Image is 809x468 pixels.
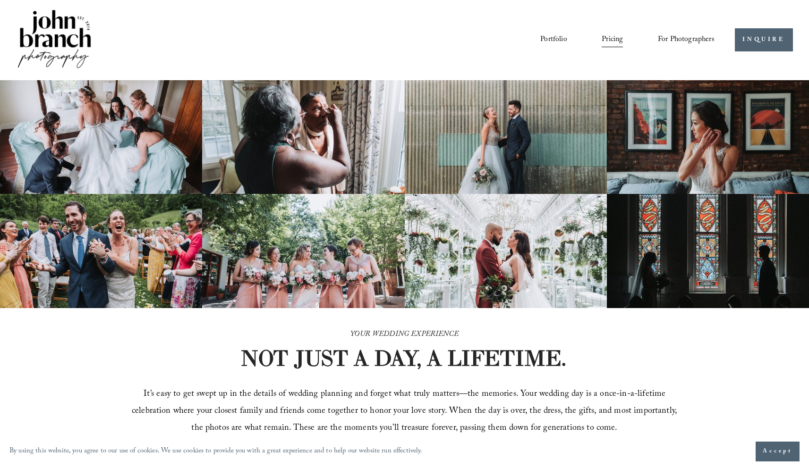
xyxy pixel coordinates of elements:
[658,32,715,48] a: folder dropdown
[405,194,607,308] img: Bride and groom standing in an elegant greenhouse with chandeliers and lush greenery.
[202,194,404,308] img: A bride and four bridesmaids in pink dresses, holding bouquets with pink and white flowers, smili...
[763,447,792,456] span: Accept
[756,442,800,461] button: Accept
[602,32,623,48] a: Pricing
[658,33,715,47] span: For Photographers
[405,80,607,194] img: A bride and groom standing together, laughing, with the bride holding a bouquet in front of a cor...
[350,328,459,341] em: YOUR WEDDING EXPERIENCE
[240,344,566,372] strong: NOT JUST A DAY, A LIFETIME.
[132,387,680,436] span: It’s easy to get swept up in the details of wedding planning and forget what truly matters—the me...
[9,445,423,459] p: By using this website, you agree to our use of cookies. We use cookies to provide you with a grea...
[16,8,93,72] img: John Branch IV Photography
[540,32,567,48] a: Portfolio
[735,28,793,51] a: INQUIRE
[202,80,404,194] img: Woman applying makeup to another woman near a window with floral curtains and autumn flowers.
[607,194,809,308] img: Silhouettes of a bride and groom facing each other in a church, with colorful stained glass windo...
[607,80,809,194] img: Bride adjusting earring in front of framed posters on a brick wall.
